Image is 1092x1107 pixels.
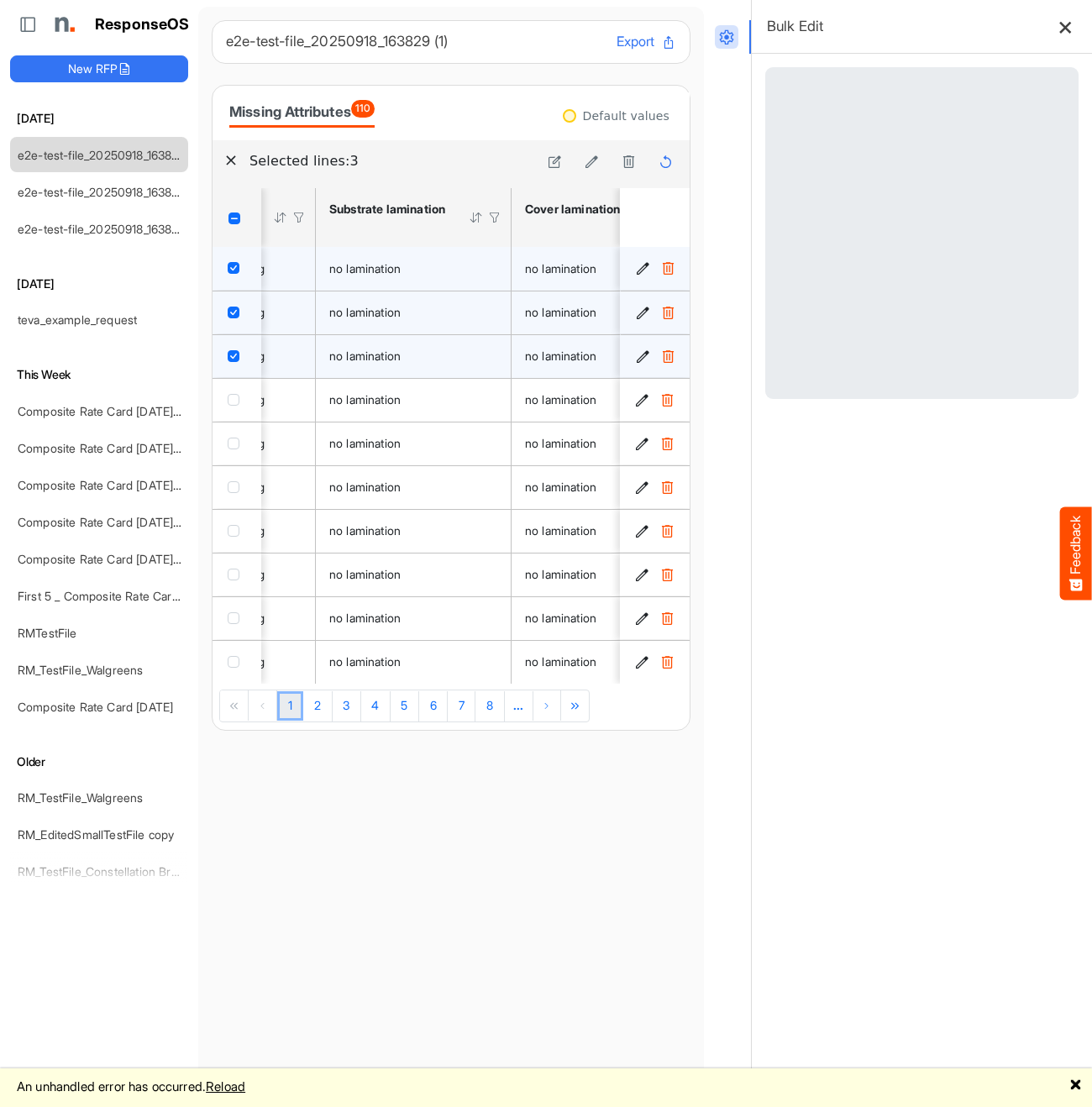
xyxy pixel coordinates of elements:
a: e2e-test-file_20250918_163829 (1) [18,148,200,162]
a: Composite Rate Card [DATE]_smaller [18,441,217,455]
button: Delete [659,260,676,277]
div: Go to first page [220,690,249,721]
button: Delete [659,610,675,627]
button: Edit [634,348,651,365]
a: RM_EditedSmallTestFile copy [18,827,174,842]
div: Filter Icon [487,210,502,225]
button: Delete [659,435,675,452]
td: no lamination is template cell Column Header httpsnorthellcomontologiesmapping-rulesmanufacturing... [316,465,512,509]
button: Delete [659,566,675,583]
td: no lamination is template cell Column Header httpsnorthellcomontologiesmapping-rulesmanufacturing... [316,378,512,422]
span: no lamination [525,611,596,625]
span: no lamination [329,436,401,450]
td: b1f3af93-ecef-4895-b505-562d2ae163c7 is template cell Column Header [620,640,693,684]
td: checkbox [213,378,261,422]
button: Feedback [1060,507,1092,601]
th: Header checkbox [213,188,261,247]
td: no lamination is template cell Column Header httpsnorthellcomontologiesmapping-rulesmanufacturing... [316,422,512,465]
a: teva_example_request [18,312,137,327]
td: 2cb36154-6d61-4c49-a769-f8640fe3ec42 is template cell Column Header [620,553,693,596]
span: no lamination [329,654,401,669]
span: 110 [351,100,375,118]
button: Delete [659,391,675,408]
td: no lamination is template cell Column Header httpsnorthellcomontologiesmapping-rulesmanufacturing... [316,640,512,684]
span: no lamination [525,654,596,669]
a: Composite Rate Card [DATE]_smaller [18,404,217,418]
td: checkbox [213,422,261,465]
td: checkbox [213,553,261,596]
td: checkbox [213,509,261,553]
a: Reload [206,1078,245,1094]
td: no lamination is template cell Column Header httpsnorthellcomontologiesmapping-rulesmanufacturing... [316,291,512,334]
td: no lamination is template cell Column Header httpsnorthellcomontologiesmapping-rulesmanufacturing... [316,553,512,596]
a: Composite Rate Card [DATE]_smaller [18,515,217,529]
button: Edit [633,566,650,583]
img: Northell [46,8,80,41]
td: checkbox [213,334,261,378]
td: no lamination is template cell Column Header httpsnorthellcomontologiesmapping-rulesmanufacturing... [512,640,685,684]
a: Composite Rate Card [DATE] mapping test_deleted [18,478,292,492]
span: no lamination [329,567,401,581]
span: no lamination [329,480,401,494]
span: no lamination [525,392,596,407]
a: Page 3 of 11 Pages [333,691,361,721]
a: RM_TestFile_Walgreens [18,663,143,677]
a: 🗙 [1069,1075,1082,1096]
button: Export [617,31,676,53]
td: b365f8b9-2551-4711-8466-59c365478886 is template cell Column Header [620,465,693,509]
span: no lamination [525,436,596,450]
div: Go to last page [562,690,590,721]
td: checkbox [213,247,261,291]
span: no lamination [525,480,596,494]
a: Composite Rate Card [DATE]_smaller [18,552,217,566]
h6: e2e-test-file_20250918_163829 (1) [226,34,603,49]
h6: Selected lines: 3 [249,150,530,172]
td: 462d9c05-2c33-4a3a-85b2-3ef5ff2f3472 is template cell Column Header [620,291,693,334]
td: a2ef31b9-ef87-4eb3-adfa-9d6c0cfdf961 is template cell Column Header [620,378,693,422]
button: Edit [633,479,650,496]
a: RM_TestFile_Walgreens [18,790,143,805]
td: no lamination is template cell Column Header httpsnorthellcomontologiesmapping-rulesmanufacturing... [316,596,512,640]
button: Edit [633,435,650,452]
td: checkbox [213,291,261,334]
td: checkbox [213,596,261,640]
td: checkbox [213,640,261,684]
td: f55b5efe-4af8-422c-a40f-7e6abb9f9eaf is template cell Column Header [620,247,693,291]
td: 29eeb562-7e44-464f-97c8-ecf8a1243e80 is template cell Column Header [620,596,693,640]
div: Pager Container [213,684,690,730]
td: no lamination is template cell Column Header httpsnorthellcomontologiesmapping-rulesmanufacturing... [316,247,512,291]
span: no lamination [525,261,596,275]
div: Loading... [765,67,1079,399]
h6: Older [10,753,188,771]
button: Delete [659,522,675,539]
button: Edit [634,260,651,277]
button: New RFP [10,55,188,82]
td: no lamination is template cell Column Header httpsnorthellcomontologiesmapping-rulesmanufacturing... [316,334,512,378]
span: no lamination [329,611,401,625]
button: Edit [633,610,650,627]
div: Go to next page [533,690,562,721]
a: Page 8 of 11 Pages [475,691,504,721]
a: e2e-test-file_20250918_163829 (1) [18,222,200,236]
a: RMTestFile [18,626,77,640]
a: Page 2 of 11 Pages [303,691,332,721]
a: Page 5 of 11 Pages [391,691,419,721]
a: e2e-test-file_20250918_163829 (1) [18,185,200,199]
td: checkbox [213,465,261,509]
td: no lamination is template cell Column Header httpsnorthellcomontologiesmapping-rulesmanufacturing... [512,378,685,422]
a: Page 1 of 11 Pages [277,691,303,721]
td: no lamination is template cell Column Header httpsnorthellcomontologiesmapping-rulesmanufacturing... [512,334,685,378]
a: Page 4 of 11 Pages [361,691,391,721]
span: no lamination [329,261,401,275]
td: no lamination is template cell Column Header httpsnorthellcomontologiesmapping-rulesmanufacturing... [512,422,685,465]
td: no lamination is template cell Column Header httpsnorthellcomontologiesmapping-rulesmanufacturing... [512,553,685,596]
td: b5e56393-928f-4bbf-90bf-ad74137219a0 is template cell Column Header [620,509,693,553]
td: no lamination is template cell Column Header httpsnorthellcomontologiesmapping-rulesmanufacturing... [316,509,512,553]
td: 957b7f60-8fe6-4b95-8575-33e264f370cd is template cell Column Header [620,334,693,378]
a: Go to next pager [505,691,533,721]
h6: [DATE] [10,275,188,293]
div: Go to previous page [249,690,277,721]
span: no lamination [525,349,596,363]
h6: Bulk Edit [767,14,823,38]
td: no lamination is template cell Column Header httpsnorthellcomontologiesmapping-rulesmanufacturing... [512,247,685,291]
